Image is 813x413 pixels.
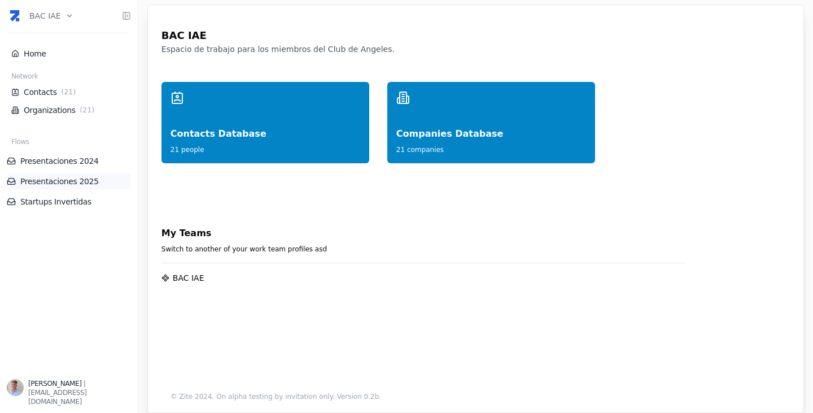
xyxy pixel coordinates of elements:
[173,272,204,284] div: BAC IAE
[387,82,595,163] a: Companies Database21 companies
[171,105,360,141] div: Contacts Database
[28,379,131,388] div: |
[29,3,73,28] button: BAC IAE
[28,388,131,406] div: [EMAIL_ADDRESS][DOMAIN_NAME]
[11,137,29,146] span: Flows
[161,19,790,44] div: BAC IAE
[11,86,126,98] a: Contacts(21)
[161,44,790,64] div: Espacio de trabajo para los miembros del Club de Angeles.
[396,141,586,154] div: 21 companies
[7,155,131,167] a: Presentaciones 2024
[171,141,360,154] div: 21 people
[7,176,131,187] a: Presentaciones 2025
[11,48,126,59] a: Home
[396,105,586,141] div: Companies Database
[78,106,97,115] span: ( 21 )
[315,245,327,253] span: asd
[11,105,126,116] a: Organizations(21)
[59,88,78,97] span: ( 21 )
[7,196,131,207] a: Startups Invertidas
[161,383,685,410] div: © Zite 2024. On alpha testing by invitation only. Version 0.2b.
[161,240,685,254] div: Switch to another of your work team profiles
[28,380,81,388] span: [PERSON_NAME]
[161,82,369,163] a: Contacts Database21 people
[161,227,685,240] div: My Teams
[7,72,131,83] div: Network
